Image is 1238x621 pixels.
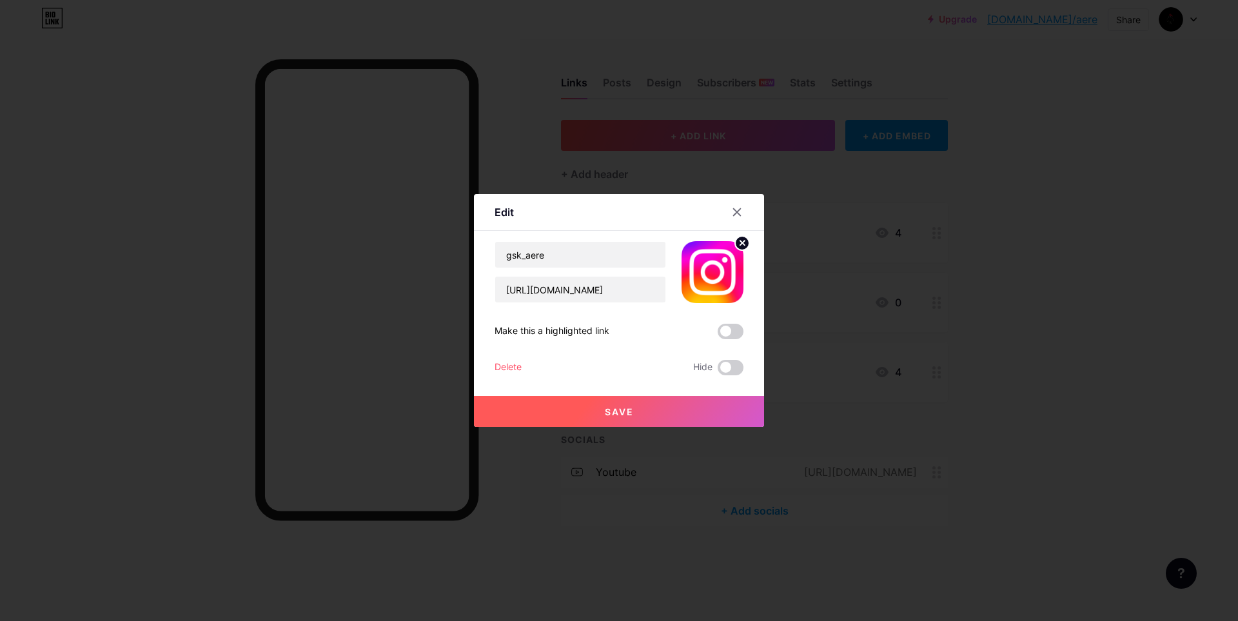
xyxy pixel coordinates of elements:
[682,241,743,303] img: link_thumbnail
[693,360,712,375] span: Hide
[495,360,522,375] div: Delete
[495,277,665,302] input: URL
[495,204,514,220] div: Edit
[605,406,634,417] span: Save
[495,242,665,268] input: Title
[474,396,764,427] button: Save
[495,324,609,339] div: Make this a highlighted link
